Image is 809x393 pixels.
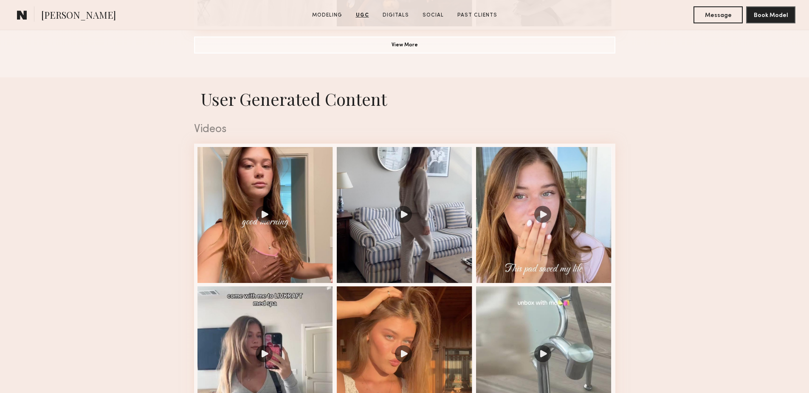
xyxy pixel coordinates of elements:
a: Book Model [746,11,795,18]
span: [PERSON_NAME] [41,8,116,23]
a: UGC [352,11,372,19]
button: View More [194,37,615,54]
a: Modeling [309,11,346,19]
button: Message [693,6,743,23]
h1: User Generated Content [187,88,622,110]
a: Digitals [379,11,412,19]
button: Book Model [746,6,795,23]
a: Social [419,11,447,19]
div: Videos [194,124,615,135]
a: Past Clients [454,11,501,19]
